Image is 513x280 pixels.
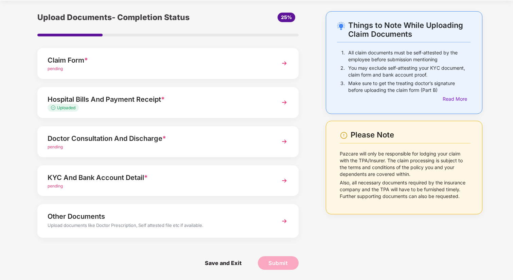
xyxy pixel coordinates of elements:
[340,65,345,78] p: 2.
[48,144,63,149] span: pending
[340,131,348,139] img: svg+xml;base64,PHN2ZyBpZD0iV2FybmluZ18tXzI0eDI0IiBkYXRhLW5hbWU9Ildhcm5pbmcgLSAyNHgyNCIgeG1sbnM9Im...
[48,66,63,71] span: pending
[48,133,268,144] div: Doctor Consultation And Discharge
[37,11,211,23] div: Upload Documents- Completion Status
[278,57,290,69] img: svg+xml;base64,PHN2ZyBpZD0iTmV4dCIgeG1sbnM9Imh0dHA6Ly93d3cudzMub3JnLzIwMDAvc3ZnIiB3aWR0aD0iMzYiIG...
[57,105,75,110] span: Uploaded
[48,211,268,222] div: Other Documents
[48,94,268,105] div: Hospital Bills And Payment Receipt
[443,95,471,103] div: Read More
[48,183,63,188] span: pending
[351,130,471,139] div: Please Note
[48,172,268,183] div: KYC And Bank Account Detail
[278,175,290,187] img: svg+xml;base64,PHN2ZyBpZD0iTmV4dCIgeG1sbnM9Imh0dHA6Ly93d3cudzMub3JnLzIwMDAvc3ZnIiB3aWR0aD0iMzYiIG...
[340,150,471,178] p: Pazcare will only be responsible for lodging your claim with the TPA/Insurer. The claim processin...
[48,55,268,66] div: Claim Form
[198,256,248,270] span: Save and Exit
[348,80,471,94] p: Make sure to get the treating doctor’s signature before uploading the claim form (Part B)
[48,222,268,231] div: Upload documents like Doctor Prescription, Self attested file etc if available.
[278,135,290,148] img: svg+xml;base64,PHN2ZyBpZD0iTmV4dCIgeG1sbnM9Imh0dHA6Ly93d3cudzMub3JnLzIwMDAvc3ZnIiB3aWR0aD0iMzYiIG...
[341,49,345,63] p: 1.
[258,256,299,270] button: Submit
[348,49,471,63] p: All claim documents must be self-attested by the employee before submission mentioning
[51,105,57,110] img: svg+xml;base64,PHN2ZyB4bWxucz0iaHR0cDovL3d3dy53My5vcmcvMjAwMC9zdmciIHdpZHRoPSIxMy4zMzMiIGhlaWdodD...
[340,80,345,94] p: 3.
[278,215,290,227] img: svg+xml;base64,PHN2ZyBpZD0iTmV4dCIgeG1sbnM9Imh0dHA6Ly93d3cudzMub3JnLzIwMDAvc3ZnIiB3aWR0aD0iMzYiIG...
[340,179,471,200] p: Also, all necessary documents required by the insurance company and the TPA will have to be furni...
[348,65,471,78] p: You may exclude self-attesting your KYC document, claim form and bank account proof.
[278,96,290,109] img: svg+xml;base64,PHN2ZyBpZD0iTmV4dCIgeG1sbnM9Imh0dHA6Ly93d3cudzMub3JnLzIwMDAvc3ZnIiB3aWR0aD0iMzYiIG...
[337,22,345,30] img: svg+xml;base64,PHN2ZyB4bWxucz0iaHR0cDovL3d3dy53My5vcmcvMjAwMC9zdmciIHdpZHRoPSIyNC4wOTMiIGhlaWdodD...
[281,14,292,20] span: 25%
[348,21,471,38] div: Things to Note While Uploading Claim Documents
